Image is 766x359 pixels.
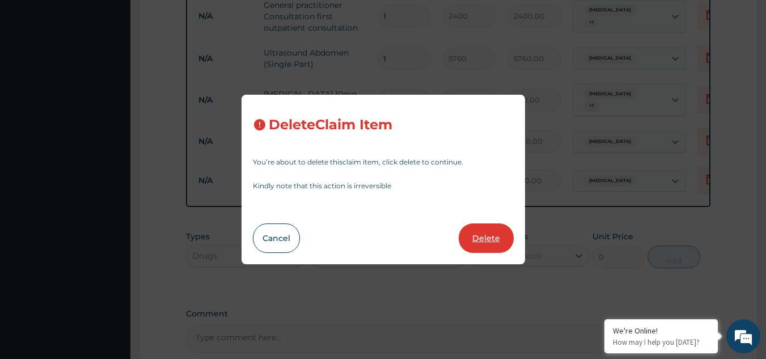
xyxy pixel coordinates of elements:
div: We're Online! [613,326,709,336]
p: You’re about to delete this claim item , click delete to continue. [253,159,514,166]
div: Minimize live chat window [186,6,213,33]
button: Delete [459,223,514,253]
p: Kindly note that this action is irreversible [253,183,514,189]
textarea: Type your message and hit 'Enter' [6,239,216,278]
span: We're online! [66,107,156,222]
img: d_794563401_company_1708531726252_794563401 [21,57,46,85]
div: Chat with us now [59,64,191,78]
p: How may I help you today? [613,337,709,347]
h3: Delete Claim Item [269,117,392,133]
button: Cancel [253,223,300,253]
